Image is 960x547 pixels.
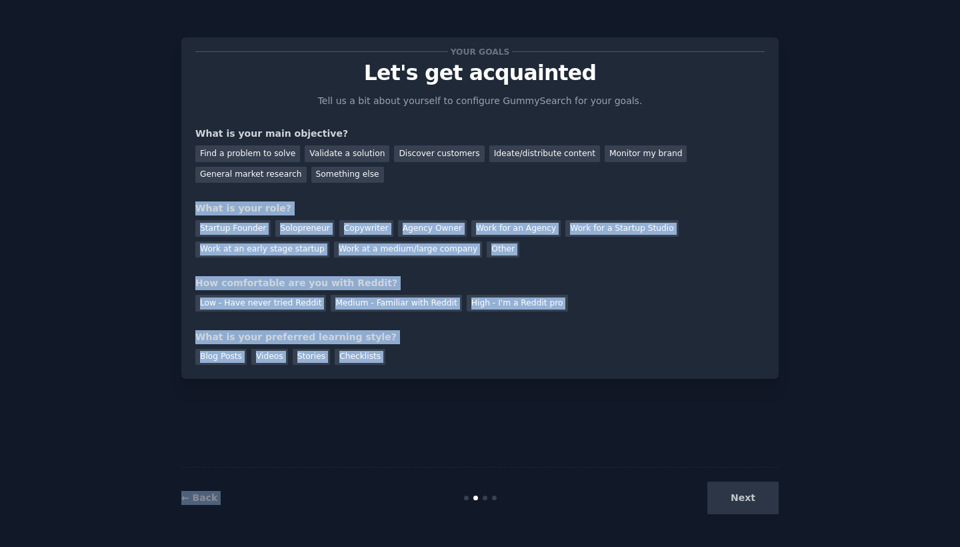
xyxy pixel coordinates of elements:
div: Work for a Startup Studio [565,220,678,237]
div: Ideate/distribute content [489,145,600,162]
div: Videos [251,349,288,366]
div: Something else [311,167,384,183]
p: Tell us a bit about yourself to configure GummySearch for your goals. [312,94,648,108]
div: Find a problem to solve [195,145,300,162]
div: Monitor my brand [605,145,687,162]
div: Work at a medium/large company [334,241,482,258]
p: Let's get acquainted [195,61,765,85]
span: Your goals [448,45,512,59]
div: Validate a solution [305,145,389,162]
div: Discover customers [394,145,484,162]
div: What is your main objective? [195,127,765,141]
div: Startup Founder [195,220,271,237]
div: General market research [195,167,307,183]
div: What is your role? [195,201,765,215]
div: Other [487,241,519,258]
div: Solopreneur [275,220,334,237]
div: Blog Posts [195,349,247,366]
div: Stories [293,349,330,366]
div: High - I'm a Reddit pro [467,295,568,312]
a: ← Back [181,492,217,503]
div: Medium - Familiar with Reddit [331,295,461,312]
div: Work for an Agency [471,220,561,237]
div: How comfortable are you with Reddit? [195,276,765,290]
div: Work at an early stage startup [195,241,329,258]
div: Agency Owner [398,220,467,237]
div: Checklists [335,349,385,366]
div: Copywriter [339,220,393,237]
div: Low - Have never tried Reddit [195,295,326,312]
div: What is your preferred learning style? [195,330,765,344]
